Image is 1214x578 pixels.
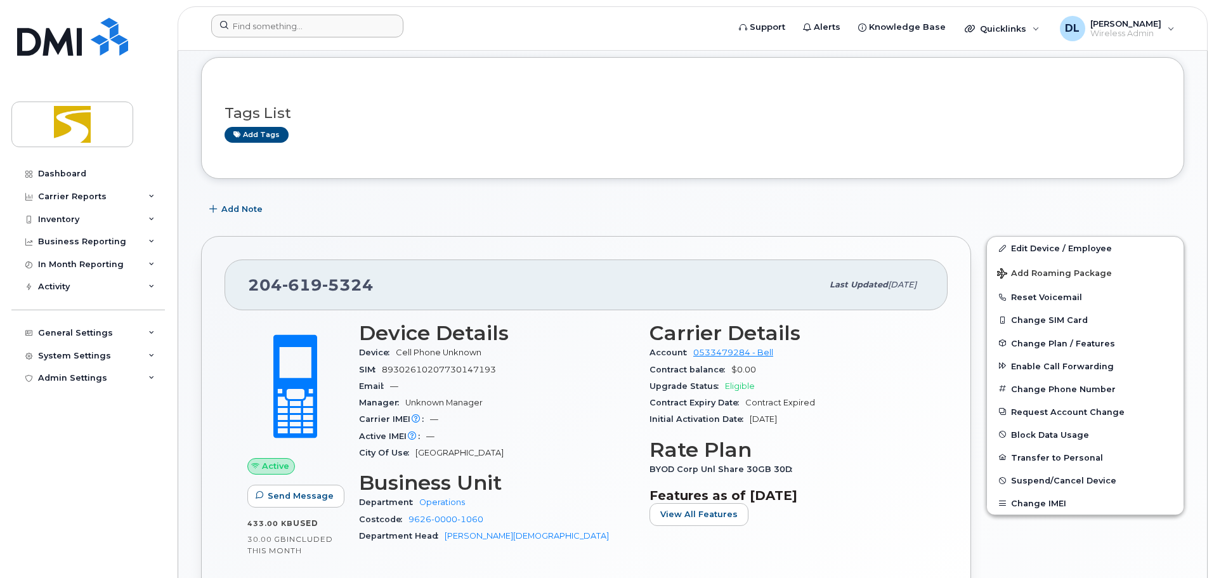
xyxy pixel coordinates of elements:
button: Reset Voicemail [987,286,1184,308]
span: Enable Call Forwarding [1011,361,1114,371]
span: [DATE] [750,414,777,424]
span: Cell Phone Unknown [396,348,481,357]
span: DL [1065,21,1080,36]
span: 30.00 GB [247,535,287,544]
span: Quicklinks [980,23,1026,34]
span: Contract balance [649,365,731,374]
span: Device [359,348,396,357]
h3: Features as of [DATE] [649,488,925,503]
button: Request Account Change [987,400,1184,423]
a: Operations [419,497,465,507]
button: Change Plan / Features [987,332,1184,355]
span: Carrier IMEI [359,414,430,424]
span: Add Note [221,203,263,215]
input: Find something... [211,15,403,37]
span: Add Roaming Package [997,268,1112,280]
span: Manager [359,398,405,407]
span: Costcode [359,515,408,524]
span: Department Head [359,531,445,541]
span: 204 [248,275,374,294]
button: Change Phone Number [987,378,1184,400]
a: Support [730,15,794,40]
button: Transfer to Personal [987,446,1184,469]
button: Add Roaming Package [987,259,1184,286]
a: [PERSON_NAME][DEMOGRAPHIC_DATA] [445,531,609,541]
span: Upgrade Status [649,381,725,391]
span: Unknown Manager [405,398,483,407]
a: Knowledge Base [849,15,955,40]
h3: Device Details [359,322,634,345]
span: Alerts [814,21,840,34]
button: Block Data Usage [987,423,1184,446]
span: 5324 [322,275,374,294]
button: Suspend/Cancel Device [987,469,1184,492]
button: Change SIM Card [987,308,1184,331]
span: Department [359,497,419,507]
span: Email [359,381,390,391]
a: Add tags [225,127,289,143]
a: Alerts [794,15,849,40]
span: Eligible [725,381,755,391]
span: Change Plan / Features [1011,338,1115,348]
h3: Tags List [225,105,1161,121]
span: View All Features [660,508,738,520]
span: 619 [282,275,322,294]
span: — [430,414,438,424]
span: Active IMEI [359,431,426,441]
span: Last updated [830,280,888,289]
span: — [390,381,398,391]
span: 89302610207730147193 [382,365,496,374]
span: — [426,431,434,441]
span: BYOD Corp Unl Share 30GB 30D [649,464,799,474]
span: Active [262,460,289,472]
button: View All Features [649,503,748,526]
h3: Business Unit [359,471,634,494]
a: 0533479284 - Bell [693,348,773,357]
a: Edit Device / Employee [987,237,1184,259]
button: Enable Call Forwarding [987,355,1184,378]
span: Support [750,21,785,34]
span: Account [649,348,693,357]
span: 433.00 KB [247,519,293,528]
span: City Of Use [359,448,415,457]
span: Knowledge Base [869,21,946,34]
span: [PERSON_NAME] [1090,18,1161,29]
button: Change IMEI [987,492,1184,515]
span: $0.00 [731,365,756,374]
span: Contract Expiry Date [649,398,745,407]
div: Quicklinks [956,16,1048,41]
span: included this month [247,534,333,555]
button: Send Message [247,485,344,508]
span: Send Message [268,490,334,502]
h3: Rate Plan [649,438,925,461]
h3: Carrier Details [649,322,925,345]
span: Wireless Admin [1090,29,1161,39]
span: [GEOGRAPHIC_DATA] [415,448,504,457]
span: Suspend/Cancel Device [1011,476,1116,485]
span: SIM [359,365,382,374]
button: Add Note [201,198,273,221]
span: Initial Activation Date [649,414,750,424]
a: 9626-0000-1060 [408,515,483,524]
span: used [293,518,318,528]
span: Contract Expired [745,398,815,407]
div: Deryk Lynch [1051,16,1184,41]
span: [DATE] [888,280,917,289]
